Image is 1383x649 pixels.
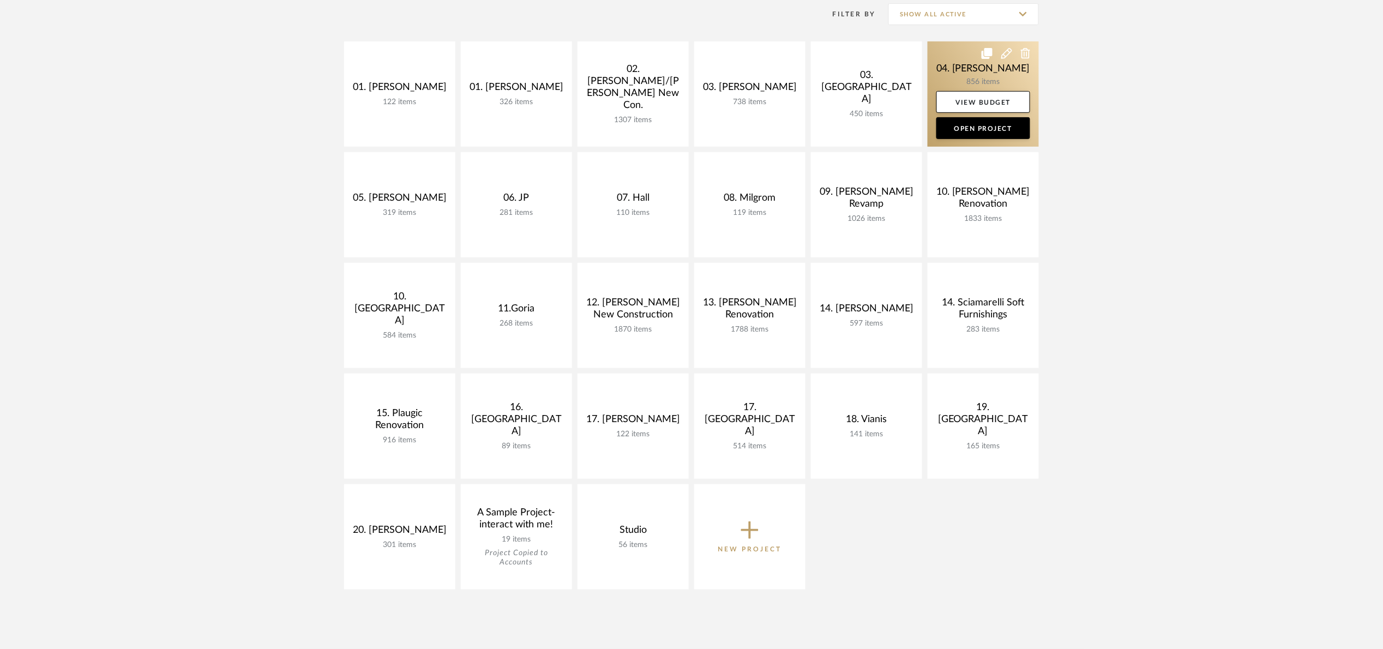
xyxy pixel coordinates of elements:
[470,192,563,208] div: 06. JP
[586,325,680,334] div: 1870 items
[353,98,447,107] div: 122 items
[936,325,1030,334] div: 283 items
[353,81,447,98] div: 01. [PERSON_NAME]
[353,208,447,218] div: 319 items
[820,303,913,319] div: 14. [PERSON_NAME]
[470,98,563,107] div: 326 items
[470,507,563,535] div: A Sample Project- interact with me!
[703,81,797,98] div: 03. [PERSON_NAME]
[586,116,680,125] div: 1307 items
[718,544,782,555] p: New Project
[936,297,1030,325] div: 14. Sciamarelli Soft Furnishings
[586,63,680,116] div: 02. [PERSON_NAME]/[PERSON_NAME] New Con.
[586,524,680,540] div: Studio
[820,69,913,110] div: 03. [GEOGRAPHIC_DATA]
[353,291,447,331] div: 10. [GEOGRAPHIC_DATA]
[353,407,447,436] div: 15. Plaugic Renovation
[586,540,680,550] div: 56 items
[703,208,797,218] div: 119 items
[470,442,563,451] div: 89 items
[936,442,1030,451] div: 165 items
[820,413,913,430] div: 18. Vianis
[936,186,1030,214] div: 10. [PERSON_NAME] Renovation
[936,214,1030,224] div: 1833 items
[703,297,797,325] div: 13. [PERSON_NAME] Renovation
[470,81,563,98] div: 01. [PERSON_NAME]
[586,297,680,325] div: 12. [PERSON_NAME] New Construction
[470,319,563,328] div: 268 items
[936,401,1030,442] div: 19. [GEOGRAPHIC_DATA]
[703,98,797,107] div: 738 items
[353,524,447,540] div: 20. [PERSON_NAME]
[470,208,563,218] div: 281 items
[936,117,1030,139] a: Open Project
[353,192,447,208] div: 05. [PERSON_NAME]
[820,214,913,224] div: 1026 items
[703,192,797,208] div: 08. Milgrom
[470,549,563,567] div: Project Copied to Accounts
[703,442,797,451] div: 514 items
[820,430,913,439] div: 141 items
[936,91,1030,113] a: View Budget
[703,325,797,334] div: 1788 items
[586,413,680,430] div: 17. [PERSON_NAME]
[694,484,805,590] button: New Project
[820,319,913,328] div: 597 items
[820,186,913,214] div: 09. [PERSON_NAME] Revamp
[470,401,563,442] div: 16. [GEOGRAPHIC_DATA]
[470,535,563,544] div: 19 items
[586,430,680,439] div: 122 items
[703,401,797,442] div: 17. [GEOGRAPHIC_DATA]
[470,303,563,319] div: 11.Goria
[819,9,876,20] div: Filter By
[353,540,447,550] div: 301 items
[353,331,447,340] div: 584 items
[353,436,447,445] div: 916 items
[586,192,680,208] div: 07. Hall
[586,208,680,218] div: 110 items
[820,110,913,119] div: 450 items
